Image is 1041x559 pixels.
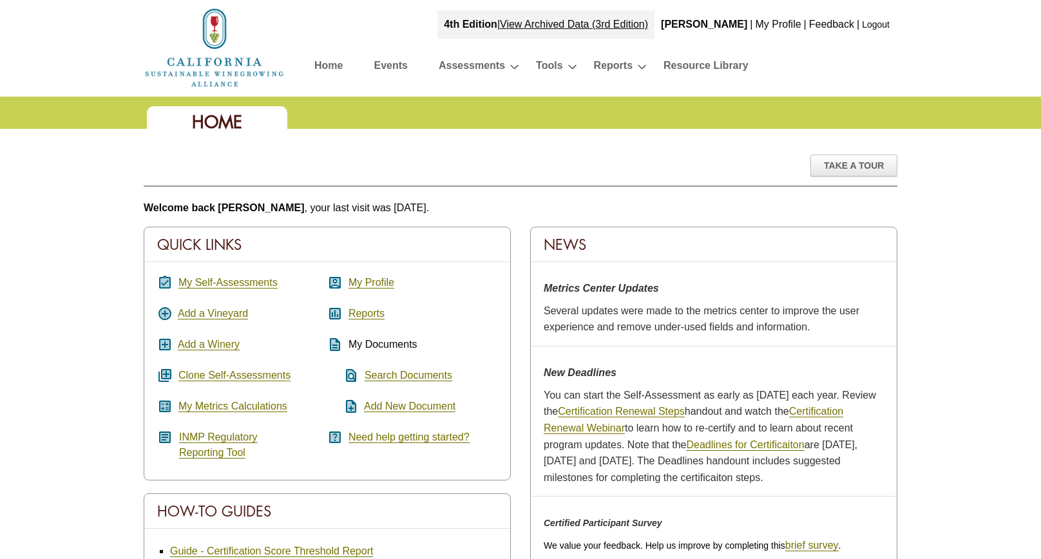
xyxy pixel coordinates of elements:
[157,275,173,290] i: assignment_turned_in
[365,370,452,381] a: Search Documents
[157,368,173,383] i: queue
[179,431,258,459] a: INMP RegulatoryReporting Tool
[755,19,801,30] a: My Profile
[144,202,305,213] b: Welcome back [PERSON_NAME]
[809,19,854,30] a: Feedback
[327,430,343,445] i: help_center
[544,367,616,378] strong: New Deadlines
[178,308,248,319] a: Add a Vineyard
[178,339,240,350] a: Add a Winery
[862,19,890,30] a: Logout
[544,305,859,333] span: Several updates were made to the metrics center to improve the user experience and remove under-u...
[349,277,394,289] a: My Profile
[144,41,285,52] a: Home
[544,283,659,294] strong: Metrics Center Updates
[327,337,343,352] i: description
[327,275,343,290] i: account_box
[544,406,843,434] a: Certification Renewal Webinar
[500,19,648,30] a: View Archived Data (3rd Edition)
[192,111,242,133] span: Home
[327,368,359,383] i: find_in_page
[531,227,897,262] div: News
[178,401,287,412] a: My Metrics Calculations
[594,57,633,79] a: Reports
[157,430,173,445] i: article
[686,439,804,451] a: Deadlines for Certificaiton
[661,19,747,30] b: [PERSON_NAME]
[327,306,343,321] i: assessment
[157,399,173,414] i: calculate
[437,10,654,39] div: |
[314,57,343,79] a: Home
[544,387,884,486] p: You can start the Self-Assessment as early as [DATE] each year. Review the handout and watch the ...
[327,399,359,414] i: note_add
[558,406,685,417] a: Certification Renewal Steps
[536,57,562,79] a: Tools
[349,308,385,319] a: Reports
[144,227,510,262] div: Quick Links
[157,337,173,352] i: add_box
[144,6,285,89] img: logo_cswa2x.png
[349,339,417,350] span: My Documents
[803,10,808,39] div: |
[178,370,291,381] a: Clone Self-Assessments
[785,540,839,551] a: brief survey
[157,306,173,321] i: add_circle
[544,518,662,528] em: Certified Participant Survey
[810,155,897,176] div: Take A Tour
[664,57,749,79] a: Resource Library
[349,431,470,443] a: Need help getting started?
[144,200,897,216] p: , your last visit was [DATE].
[439,57,505,79] a: Assessments
[544,540,841,551] span: We value your feedback. Help us improve by completing this .
[855,10,861,39] div: |
[364,401,455,412] a: Add New Document
[178,277,278,289] a: My Self-Assessments
[444,19,497,30] strong: 4th Edition
[170,545,373,557] a: Guide - Certification Score Threshold Report
[749,10,754,39] div: |
[374,57,407,79] a: Events
[144,494,510,529] div: How-To Guides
